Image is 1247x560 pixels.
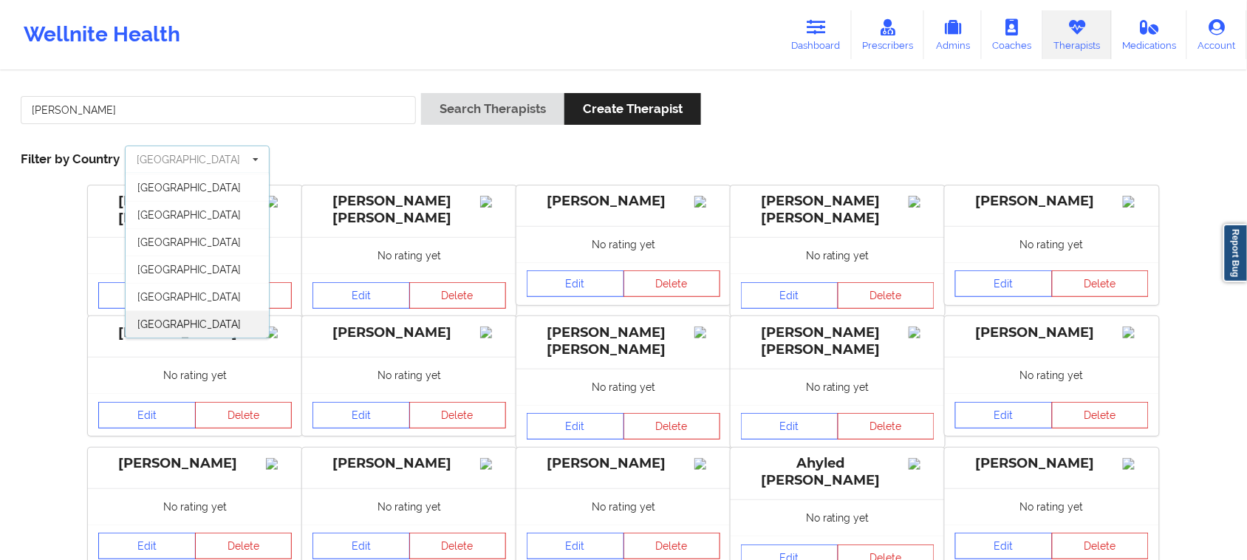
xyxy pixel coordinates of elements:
[1052,533,1149,559] button: Delete
[924,10,982,59] a: Admins
[909,458,935,470] img: Image%2Fplaceholer-image.png
[88,488,302,525] div: No rating yet
[312,402,410,428] a: Edit
[741,324,935,358] div: [PERSON_NAME] [PERSON_NAME]
[623,413,721,440] button: Delete
[982,10,1043,59] a: Coaches
[137,318,241,330] span: [GEOGRAPHIC_DATA]
[480,196,506,208] img: Image%2Fplaceholer-image.png
[1052,270,1149,297] button: Delete
[312,193,506,227] div: [PERSON_NAME] [PERSON_NAME]
[694,458,720,470] img: Image%2Fplaceholer-image.png
[98,193,292,227] div: [PERSON_NAME] [PERSON_NAME]
[838,413,935,440] button: Delete
[527,270,624,297] a: Edit
[1043,10,1112,59] a: Therapists
[838,282,935,309] button: Delete
[1112,10,1188,59] a: Medications
[955,270,1053,297] a: Edit
[741,413,838,440] a: Edit
[312,533,410,559] a: Edit
[527,193,720,210] div: [PERSON_NAME]
[409,533,507,559] button: Delete
[527,324,720,358] div: [PERSON_NAME] [PERSON_NAME]
[312,455,506,472] div: [PERSON_NAME]
[527,533,624,559] a: Edit
[955,324,1149,341] div: [PERSON_NAME]
[1123,327,1149,338] img: Image%2Fplaceholer-image.png
[1052,402,1149,428] button: Delete
[480,458,506,470] img: Image%2Fplaceholer-image.png
[955,533,1053,559] a: Edit
[312,324,506,341] div: [PERSON_NAME]
[1223,224,1247,282] a: Report Bug
[909,196,935,208] img: Image%2Fplaceholer-image.png
[409,282,507,309] button: Delete
[266,196,292,208] img: Image%2Fplaceholer-image.png
[516,226,731,262] div: No rating yet
[955,402,1053,428] a: Edit
[1187,10,1247,59] a: Account
[98,324,292,341] div: [PERSON_NAME]
[741,193,935,227] div: [PERSON_NAME] [PERSON_NAME]
[527,455,720,472] div: [PERSON_NAME]
[731,369,945,405] div: No rating yet
[137,182,241,194] span: [GEOGRAPHIC_DATA]
[1123,196,1149,208] img: Image%2Fplaceholer-image.png
[945,488,1159,525] div: No rating yet
[88,357,302,393] div: No rating yet
[781,10,852,59] a: Dashboard
[195,402,293,428] button: Delete
[137,264,241,276] span: [GEOGRAPHIC_DATA]
[852,10,925,59] a: Prescribers
[516,488,731,525] div: No rating yet
[480,327,506,338] img: Image%2Fplaceholer-image.png
[266,458,292,470] img: Image%2Fplaceholer-image.png
[694,327,720,338] img: Image%2Fplaceholer-image.png
[21,151,120,166] span: Filter by Country
[302,488,516,525] div: No rating yet
[694,196,720,208] img: Image%2Fplaceholer-image.png
[623,270,721,297] button: Delete
[137,236,241,248] span: [GEOGRAPHIC_DATA]
[421,93,564,125] button: Search Therapists
[945,226,1159,262] div: No rating yet
[312,282,410,309] a: Edit
[302,237,516,273] div: No rating yet
[731,499,945,536] div: No rating yet
[623,533,721,559] button: Delete
[266,327,292,338] img: Image%2Fplaceholer-image.png
[98,282,196,309] a: Edit
[945,357,1159,393] div: No rating yet
[98,402,196,428] a: Edit
[98,455,292,472] div: [PERSON_NAME]
[741,282,838,309] a: Edit
[516,369,731,405] div: No rating yet
[741,455,935,489] div: Ahyled [PERSON_NAME]
[955,455,1149,472] div: [PERSON_NAME]
[527,413,624,440] a: Edit
[909,327,935,338] img: Image%2Fplaceholer-image.png
[137,209,241,221] span: [GEOGRAPHIC_DATA]
[21,96,416,124] input: Search Keywords
[195,533,293,559] button: Delete
[731,237,945,273] div: No rating yet
[1123,458,1149,470] img: Image%2Fplaceholer-image.png
[98,533,196,559] a: Edit
[302,357,516,393] div: No rating yet
[409,402,507,428] button: Delete
[88,237,302,273] div: No rating yet
[137,291,241,303] span: [GEOGRAPHIC_DATA]
[564,93,701,125] button: Create Therapist
[955,193,1149,210] div: [PERSON_NAME]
